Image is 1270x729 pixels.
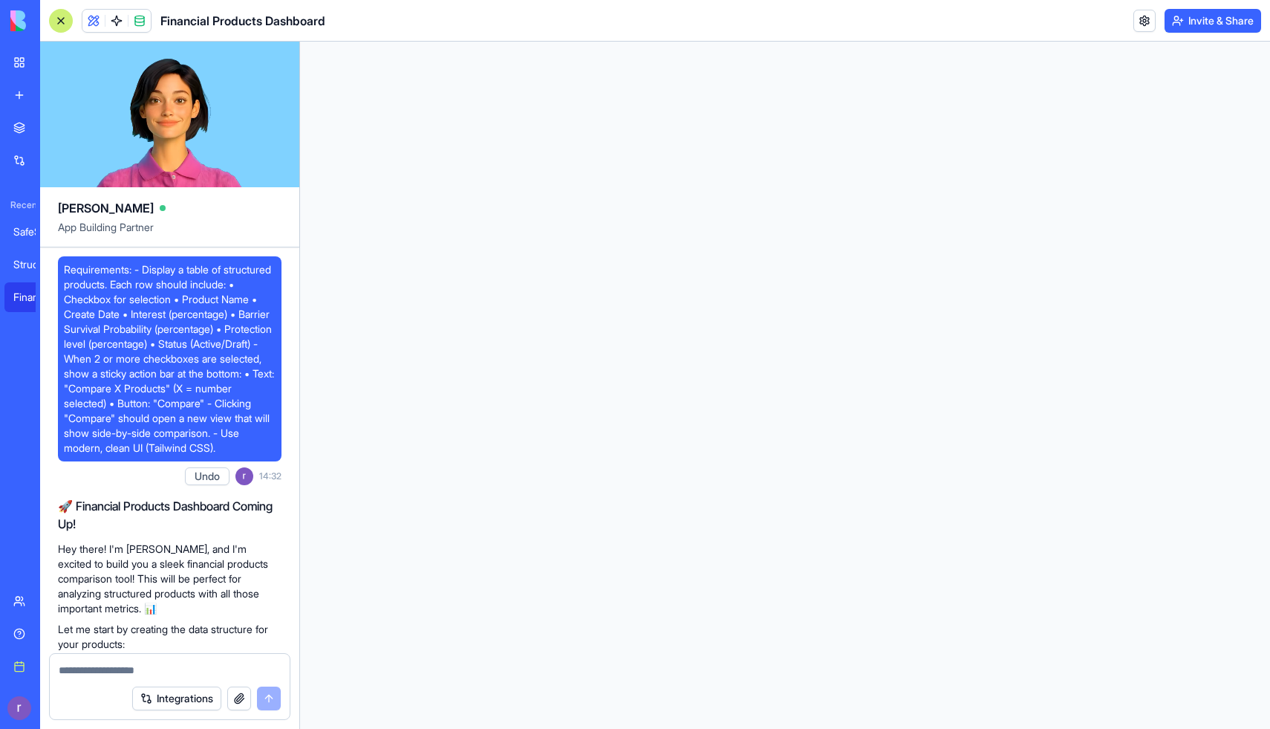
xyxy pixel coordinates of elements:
img: ACg8ocK9p4COroYERF96wq_Nqbucimpd5rvzMLLyBNHYTn_bI3RzLw=s96-c [235,467,253,485]
button: Integrations [132,687,221,710]
span: 14:32 [259,470,281,482]
a: Financial Products Dashboard [4,282,64,312]
a: Structured Product Builder [4,250,64,279]
div: Financial Products Dashboard [13,290,55,305]
button: Undo [185,467,229,485]
span: App Building Partner [58,220,281,247]
img: ACg8ocK9p4COroYERF96wq_Nqbucimpd5rvzMLLyBNHYTn_bI3RzLw=s96-c [7,696,31,720]
h2: 🚀 Financial Products Dashboard Coming Up! [58,497,281,533]
h1: Financial Products Dashboard [160,12,325,30]
a: SafeShare [4,217,64,247]
img: logo [10,10,102,31]
p: Hey there! I'm [PERSON_NAME], and I'm excited to build you a sleek financial products comparison ... [58,542,281,616]
button: Invite & Share [1165,9,1261,33]
span: Recent [4,199,36,211]
p: Let me start by creating the data structure for your products: [58,622,281,652]
span: Requirements: - Display a table of structured products. Each row should include: • Checkbox for s... [64,262,276,456]
div: Structured Product Builder [13,257,55,272]
span: [PERSON_NAME] [58,199,154,217]
div: SafeShare [13,224,55,239]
